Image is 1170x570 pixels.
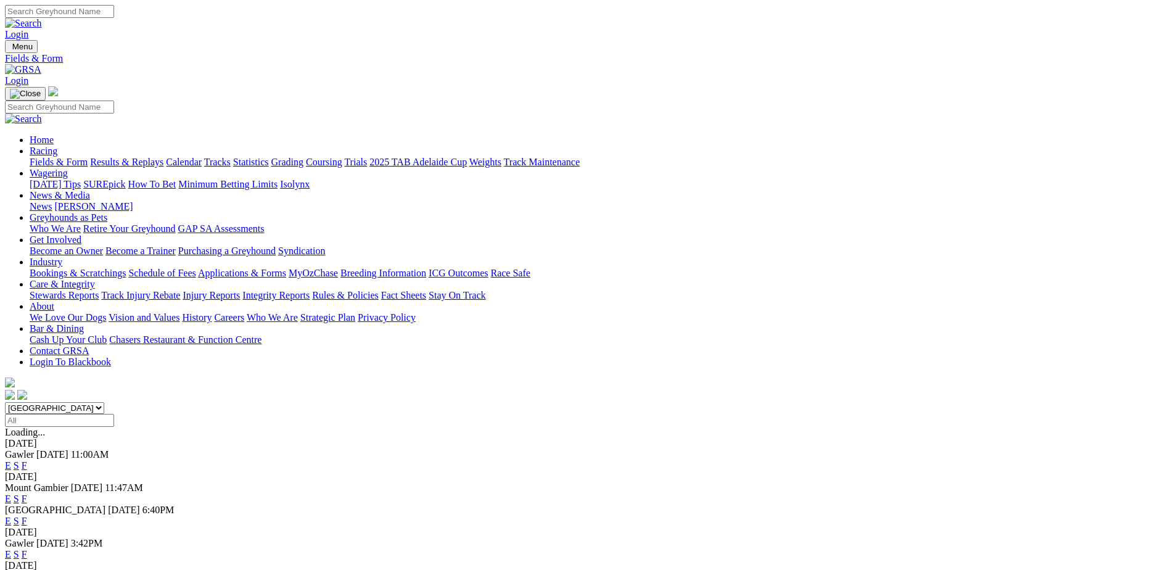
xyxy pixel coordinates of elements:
[178,223,265,234] a: GAP SA Assessments
[5,390,15,400] img: facebook.svg
[5,449,34,460] span: Gawler
[48,86,58,96] img: logo-grsa-white.png
[306,157,342,167] a: Coursing
[30,223,81,234] a: Who We Are
[30,179,1165,190] div: Wagering
[30,301,54,312] a: About
[198,268,286,278] a: Applications & Forms
[30,134,54,145] a: Home
[90,157,163,167] a: Results & Replays
[22,460,27,471] a: F
[381,290,426,300] a: Fact Sheets
[36,538,68,548] span: [DATE]
[280,179,310,189] a: Isolynx
[242,290,310,300] a: Integrity Reports
[358,312,416,323] a: Privacy Policy
[30,179,81,189] a: [DATE] Tips
[30,279,95,289] a: Care & Integrity
[178,179,278,189] a: Minimum Betting Limits
[30,190,90,200] a: News & Media
[5,427,45,437] span: Loading...
[14,549,19,560] a: S
[178,246,276,256] a: Purchasing a Greyhound
[30,323,84,334] a: Bar & Dining
[30,157,88,167] a: Fields & Form
[166,157,202,167] a: Calendar
[5,505,105,515] span: [GEOGRAPHIC_DATA]
[30,268,126,278] a: Bookings & Scratchings
[30,334,1165,345] div: Bar & Dining
[344,157,367,167] a: Trials
[5,64,41,75] img: GRSA
[504,157,580,167] a: Track Maintenance
[30,223,1165,234] div: Greyhounds as Pets
[5,482,68,493] span: Mount Gambier
[5,549,11,560] a: E
[36,449,68,460] span: [DATE]
[30,268,1165,279] div: Industry
[5,5,114,18] input: Search
[22,516,27,526] a: F
[271,157,303,167] a: Grading
[5,29,28,39] a: Login
[71,449,109,460] span: 11:00AM
[429,268,488,278] a: ICG Outcomes
[30,357,111,367] a: Login To Blackbook
[5,114,42,125] img: Search
[340,268,426,278] a: Breeding Information
[30,234,81,245] a: Get Involved
[17,390,27,400] img: twitter.svg
[30,290,1165,301] div: Care & Integrity
[182,312,212,323] a: History
[30,312,106,323] a: We Love Our Dogs
[5,378,15,387] img: logo-grsa-white.png
[233,157,269,167] a: Statistics
[142,505,175,515] span: 6:40PM
[10,89,41,99] img: Close
[5,87,46,101] button: Toggle navigation
[30,168,68,178] a: Wagering
[312,290,379,300] a: Rules & Policies
[83,223,176,234] a: Retire Your Greyhound
[5,460,11,471] a: E
[101,290,180,300] a: Track Injury Rebate
[5,18,42,29] img: Search
[5,75,28,86] a: Login
[183,290,240,300] a: Injury Reports
[109,312,179,323] a: Vision and Values
[429,290,485,300] a: Stay On Track
[30,146,57,156] a: Racing
[5,538,34,548] span: Gawler
[71,482,103,493] span: [DATE]
[30,290,99,300] a: Stewards Reports
[204,157,231,167] a: Tracks
[30,246,1165,257] div: Get Involved
[5,471,1165,482] div: [DATE]
[5,438,1165,449] div: [DATE]
[5,494,11,504] a: E
[83,179,125,189] a: SUREpick
[128,268,196,278] a: Schedule of Fees
[490,268,530,278] a: Race Safe
[300,312,355,323] a: Strategic Plan
[469,157,501,167] a: Weights
[30,212,107,223] a: Greyhounds as Pets
[5,40,38,53] button: Toggle navigation
[5,516,11,526] a: E
[5,53,1165,64] a: Fields & Form
[30,201,1165,212] div: News & Media
[30,157,1165,168] div: Racing
[5,414,114,427] input: Select date
[54,201,133,212] a: [PERSON_NAME]
[5,101,114,114] input: Search
[247,312,298,323] a: Who We Are
[105,482,143,493] span: 11:47AM
[108,505,140,515] span: [DATE]
[214,312,244,323] a: Careers
[30,312,1165,323] div: About
[128,179,176,189] a: How To Bet
[105,246,176,256] a: Become a Trainer
[14,460,19,471] a: S
[22,549,27,560] a: F
[289,268,338,278] a: MyOzChase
